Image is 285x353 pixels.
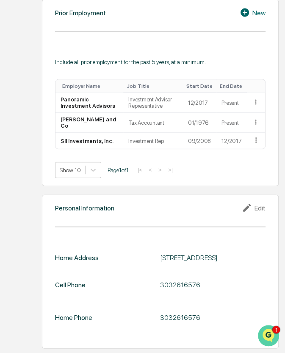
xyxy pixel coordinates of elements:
[8,107,22,120] img: Jack Rasmussen
[70,150,105,159] span: Attestations
[5,163,57,178] a: 🔎Data Lookup
[160,314,265,322] div: 3032616576
[186,83,213,89] div: Toggle SortBy
[160,254,265,262] div: [STREET_ADDRESS]
[127,83,179,89] div: Toggle SortBy
[183,93,216,113] td: 12/2017
[216,113,247,133] td: Present
[38,64,139,73] div: Start new chat
[144,67,154,77] button: Start new chat
[17,150,55,159] span: Preclearance
[18,64,33,80] img: 8933085812038_c878075ebb4cc5468115_72.jpg
[183,133,216,149] td: 09/2008
[216,93,247,113] td: Present
[17,115,24,122] img: 1746055101610-c473b297-6a78-478c-a979-82029cc54cd1
[108,167,129,174] span: Page 1 of 1
[5,147,58,162] a: 🖐️Preclearance
[62,83,120,89] div: Toggle SortBy
[258,325,281,348] iframe: Open customer support
[123,133,183,149] td: Investment Rep
[70,115,73,122] span: •
[17,166,53,175] span: Data Lookup
[216,133,247,149] td: 12/2017
[55,59,266,65] div: Include all prior employment for the past 5 years, at a minimum.
[38,73,116,80] div: We're available if you need us!
[26,115,69,122] span: [PERSON_NAME]
[146,166,155,174] button: <
[240,8,266,18] div: New
[131,92,154,102] button: See all
[8,94,57,101] div: Past conversations
[55,93,123,113] td: Panoramic Investment Advisors
[55,204,114,212] div: Personal Information
[135,166,145,174] button: |<
[254,83,262,89] div: Toggle SortBy
[61,151,68,158] div: 🗄️
[220,83,243,89] div: Toggle SortBy
[75,115,92,122] span: [DATE]
[8,167,15,174] div: 🔎
[55,275,86,294] div: Cell Phone
[60,187,102,193] a: Powered byPylon
[55,9,106,17] div: Prior Employment
[160,281,265,289] div: 3032616576
[55,133,123,149] td: SII Investments, Inc.
[8,17,154,31] p: How can we help?
[242,203,266,213] div: Edit
[183,113,216,133] td: 01/1976
[8,64,24,80] img: 1746055101610-c473b297-6a78-478c-a979-82029cc54cd1
[123,113,183,133] td: Tax Accountant
[58,147,108,162] a: 🗄️Attestations
[156,166,164,174] button: >
[55,254,99,262] div: Home Address
[8,151,15,158] div: 🖐️
[55,113,123,133] td: [PERSON_NAME] and Co
[84,187,102,193] span: Pylon
[123,93,183,113] td: Investment Advisor Representative
[55,308,92,327] div: Home Phone
[166,166,175,174] button: >|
